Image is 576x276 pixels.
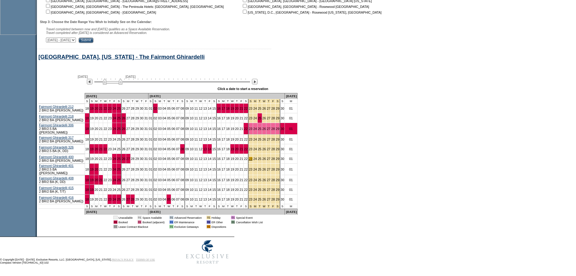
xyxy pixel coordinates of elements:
[85,138,89,141] a: 18
[108,127,112,131] a: 23
[79,38,93,43] input: Submit
[271,157,275,161] a: 28
[85,107,89,110] a: 18
[271,127,275,131] a: 28
[122,127,125,131] a: 26
[217,107,221,110] a: 16
[226,157,230,161] a: 18
[95,168,98,171] a: 20
[149,138,152,141] a: 01
[90,116,94,120] a: 19
[203,157,207,161] a: 13
[126,107,130,110] a: 27
[185,127,189,131] a: 09
[39,164,73,168] a: Fairmont Ghirardelli 401
[231,107,234,110] a: 19
[176,157,180,161] a: 07
[131,147,135,151] a: 28
[117,127,121,131] a: 25
[222,107,225,110] a: 17
[231,138,234,141] a: 19
[135,168,139,171] a: 29
[171,127,175,131] a: 06
[185,157,189,161] a: 09
[112,127,116,131] a: 24
[267,138,270,141] a: 27
[154,116,157,120] a: 02
[252,79,258,85] img: Next
[262,157,266,161] a: 26
[212,147,216,151] a: 15
[253,138,257,141] a: 24
[217,127,221,131] a: 16
[95,157,98,161] a: 20
[258,127,262,131] a: 25
[144,116,148,120] a: 31
[226,127,230,131] a: 18
[85,157,89,161] a: 18
[253,116,257,120] a: 24
[181,147,184,151] a: 08
[194,147,198,151] a: 11
[253,107,257,110] a: 24
[140,147,143,151] a: 30
[244,107,248,110] a: 22
[163,147,166,151] a: 04
[262,138,266,141] a: 26
[231,116,234,120] a: 19
[190,127,194,131] a: 10
[108,138,112,141] a: 23
[95,138,98,141] a: 20
[126,147,130,151] a: 27
[39,136,73,139] a: Fairmont Ghirardelli 317
[271,116,275,120] a: 28
[235,157,239,161] a: 20
[176,127,180,131] a: 07
[190,138,194,141] a: 10
[217,157,221,161] a: 16
[258,138,262,141] a: 25
[203,138,207,141] a: 13
[149,116,152,120] a: 01
[222,127,225,131] a: 17
[163,138,166,141] a: 04
[149,127,152,131] a: 01
[235,127,239,131] a: 20
[154,138,157,141] a: 02
[235,138,239,141] a: 20
[281,147,284,151] a: 30
[122,168,125,171] a: 26
[176,116,180,120] a: 07
[39,123,73,127] a: Fairmont Ghirardelli 306
[276,147,279,151] a: 29
[194,127,198,131] a: 11
[99,116,103,120] a: 21
[112,116,116,120] a: 24
[144,107,148,110] a: 31
[244,127,248,131] a: 22
[235,107,239,110] a: 20
[163,116,166,120] a: 04
[185,107,189,110] a: 09
[181,127,184,131] a: 08
[217,116,221,120] a: 16
[267,147,270,151] a: 27
[212,107,216,110] a: 15
[135,116,139,120] a: 29
[126,116,130,120] a: 27
[87,79,93,85] img: Previous
[95,107,98,110] a: 20
[131,116,135,120] a: 28
[258,147,262,151] a: 25
[122,157,125,161] a: 26
[112,168,116,171] a: 24
[103,138,107,141] a: 22
[239,107,243,110] a: 21
[249,116,252,120] a: 23
[103,157,107,161] a: 22
[176,147,180,151] a: 07
[140,168,143,171] a: 30
[103,147,107,151] a: 22
[103,116,107,120] a: 22
[185,147,189,151] a: 09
